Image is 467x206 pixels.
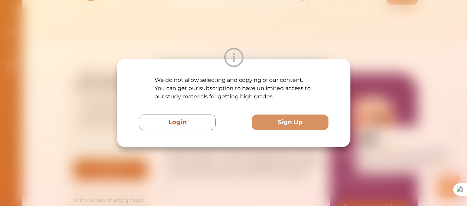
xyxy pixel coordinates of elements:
[60,7,73,20] img: Nini
[60,23,151,44] p: Hey there If you have any questions, I'm here to help! Just text back 'Hi' and choose from the fo...
[252,115,328,130] button: Sign Up
[77,11,85,18] div: Nini
[137,37,143,44] span: 🌟
[82,23,88,30] span: 👋
[152,51,157,56] i: 1
[139,115,216,130] button: Login
[155,76,313,101] p: We do not allow selecting and copying of our content. You can get our subscription to have unlimi...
